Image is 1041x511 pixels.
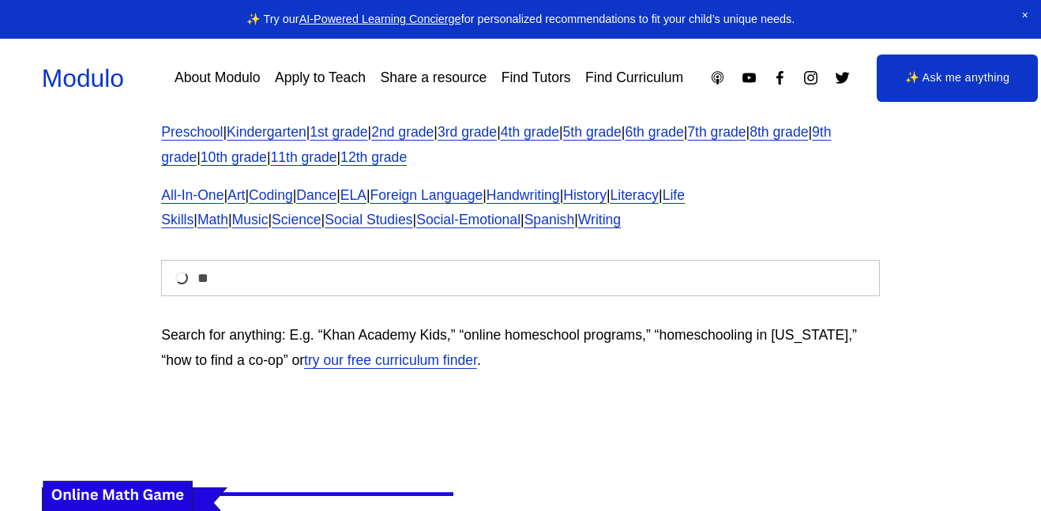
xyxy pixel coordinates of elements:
a: About Modulo [175,64,260,92]
a: Apply to Teach [275,64,366,92]
a: Social-Emotional [416,212,520,227]
a: Preschool [161,124,223,140]
a: Facebook [772,70,788,86]
a: 2nd grade [371,124,434,140]
a: Handwriting [487,187,560,203]
a: 6th grade [625,124,683,140]
p: | | | | | | | | | | | | | [161,120,879,170]
a: History [563,187,607,203]
a: 3rd grade [438,124,497,140]
a: ✨ Ask me anything [877,54,1039,102]
a: 10th grade [201,149,267,165]
a: 8th grade [750,124,808,140]
a: Apple Podcasts [709,70,726,86]
a: 5th grade [563,124,622,140]
a: YouTube [741,70,757,86]
a: Science [272,212,321,227]
input: Search [161,260,879,296]
a: Find Tutors [502,64,571,92]
a: Art [227,187,245,203]
a: try our free curriculum finder [304,352,477,368]
a: Twitter [834,70,851,86]
a: All-In-One [161,187,224,203]
a: 4th grade [501,124,559,140]
a: Coding [249,187,293,203]
p: Search for anything: E.g. “Khan Academy Kids,” “online homeschool programs,” “homeschooling in [U... [161,323,879,373]
p: | | | | | | | | | | | | | | | | [161,183,879,233]
a: Social Studies [325,212,412,227]
a: Dance [296,187,336,203]
a: 11th grade [270,149,336,165]
a: Kindergarten [227,124,306,140]
a: Spanish [524,212,575,227]
a: Find Curriculum [585,64,683,92]
a: 1st grade [310,124,367,140]
a: Instagram [802,70,819,86]
a: ELA [340,187,366,203]
a: Music [232,212,269,227]
a: 12th grade [340,149,407,165]
a: Writing [578,212,621,227]
a: Math [197,212,228,227]
a: Share a resource [380,64,487,92]
a: Modulo [42,64,124,92]
a: Foreign Language [370,187,483,203]
a: 7th grade [687,124,746,140]
a: Literacy [611,187,660,203]
a: AI-Powered Learning Concierge [299,13,461,25]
